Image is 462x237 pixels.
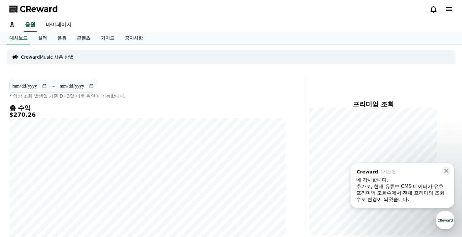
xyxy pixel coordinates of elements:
[120,32,148,44] a: 공지사항
[9,112,286,118] h5: $270.26
[41,18,77,32] a: 마이페이지
[24,18,37,32] a: 음원
[7,32,30,44] a: 대시보드
[21,54,74,60] a: CrewardMusic 사용 방법
[72,32,96,44] a: 콘텐츠
[9,4,58,14] a: CReward
[33,32,52,44] a: 실적
[9,104,286,112] h4: 총 수익
[9,93,286,99] p: * 영상 조회 발생일 기준 D+3일 이후 확인이 가능합니다.
[4,18,20,32] a: 홈
[52,32,72,44] a: 음원
[96,32,120,44] a: 가이드
[51,82,55,90] p: ~
[20,4,58,14] span: CReward
[309,101,437,108] h4: 프리미엄 조회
